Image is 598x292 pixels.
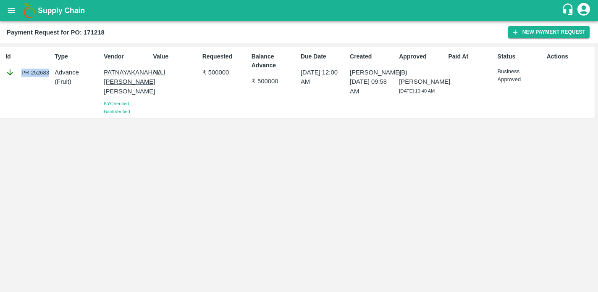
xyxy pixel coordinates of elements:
[498,52,543,61] p: Status
[508,26,590,38] button: New Payment Request
[301,68,346,87] p: [DATE] 12:00 AM
[104,52,149,61] p: Vendor
[252,77,297,86] p: ₹ 500000
[5,52,51,61] p: Id
[448,52,494,61] p: Paid At
[399,68,445,87] p: (B) [PERSON_NAME]
[202,68,248,77] p: ₹ 500000
[350,52,396,61] p: Created
[104,68,149,96] p: PATNAYAKANAHALLI [PERSON_NAME] [PERSON_NAME]
[202,52,248,61] p: Requested
[7,29,105,36] b: Payment Request for PO: 171218
[350,68,396,77] p: [PERSON_NAME]
[153,52,199,61] p: Value
[38,6,85,15] b: Supply Chain
[399,52,445,61] p: Approved
[547,52,593,61] p: Actions
[2,1,21,20] button: open drawer
[104,101,129,106] span: KYC Verified
[576,2,591,19] div: account of current user
[153,68,199,77] p: NA
[399,88,435,93] span: [DATE] 10:40 AM
[104,109,130,114] span: Bank Verified
[252,52,297,70] p: Balance Advance
[55,52,100,61] p: Type
[21,2,38,19] img: logo
[5,68,51,77] div: PR-252683
[498,68,543,83] p: Business Approved
[38,5,561,16] a: Supply Chain
[350,77,396,96] p: [DATE] 09:58 AM
[55,77,100,86] p: ( Fruit )
[561,3,576,18] div: customer-support
[301,52,346,61] p: Due Date
[55,68,100,77] p: Advance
